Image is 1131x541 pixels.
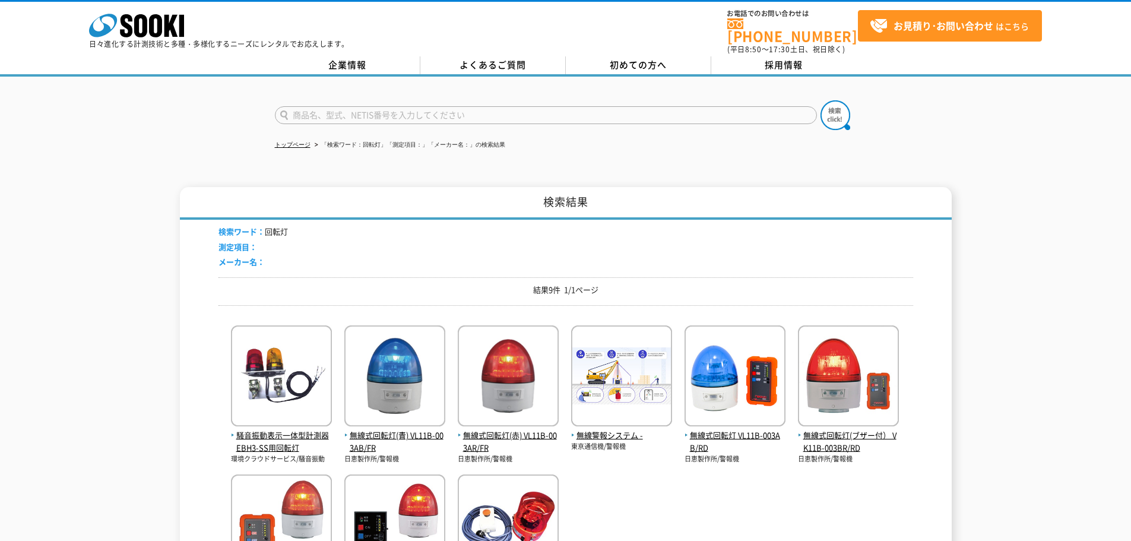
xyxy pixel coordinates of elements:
[798,454,899,464] p: 日恵製作所/警報機
[344,454,445,464] p: 日恵製作所/警報機
[798,417,899,454] a: 無線式回転灯(ブザー付） VK11B-003BR/RD
[218,256,265,267] span: メーカー名：
[571,442,672,452] p: 東京通信機/警報機
[231,454,332,464] p: 環境クラウドサービス/騒音振動
[275,56,420,74] a: 企業情報
[685,417,785,454] a: 無線式回転灯 VL11B-003AB/RD
[745,44,762,55] span: 8:50
[685,454,785,464] p: 日恵製作所/警報機
[727,18,858,43] a: [PHONE_NUMBER]
[344,429,445,454] span: 無線式回転灯(青) VL11B-003AB/FR
[798,429,899,454] span: 無線式回転灯(ブザー付） VK11B-003BR/RD
[312,139,505,151] li: 「検索ワード：回転灯」「測定項目：」「メーカー名：」の検索結果
[218,284,913,296] p: 結果9件 1/1ページ
[870,17,1029,35] span: はこちら
[275,141,311,148] a: トップページ
[571,325,672,429] img: -
[218,226,265,237] span: 検索ワード：
[420,56,566,74] a: よくあるご質問
[571,417,672,442] a: 無線警報システム -
[727,10,858,17] span: お電話でのお問い合わせは
[685,325,785,429] img: VL11B-003AB/RD
[769,44,790,55] span: 17:30
[180,187,952,220] h1: 検索結果
[231,429,332,454] span: 騒音振動表示一体型計測器 EBH3-SS用回転灯
[344,325,445,429] img: VL11B-003AB/FR
[858,10,1042,42] a: お見積り･お問い合わせはこちら
[218,241,257,252] span: 測定項目：
[89,40,349,48] p: 日々進化する計測技術と多種・多様化するニーズにレンタルでお応えします。
[344,417,445,454] a: 無線式回転灯(青) VL11B-003AB/FR
[218,226,288,238] li: 回転灯
[894,18,993,33] strong: お見積り･お問い合わせ
[566,56,711,74] a: 初めての方へ
[820,100,850,130] img: btn_search.png
[571,429,672,442] span: 無線警報システム -
[727,44,845,55] span: (平日 ～ 土日、祝日除く)
[231,325,332,429] img: EBH3-SS用回転灯
[231,417,332,454] a: 騒音振動表示一体型計測器 EBH3-SS用回転灯
[798,325,899,429] img: VK11B-003BR/RD
[711,56,857,74] a: 採用情報
[275,106,817,124] input: 商品名、型式、NETIS番号を入力してください
[458,454,559,464] p: 日恵製作所/警報機
[458,429,559,454] span: 無線式回転灯(赤) VL11B-003AR/FR
[610,58,667,71] span: 初めての方へ
[685,429,785,454] span: 無線式回転灯 VL11B-003AB/RD
[458,417,559,454] a: 無線式回転灯(赤) VL11B-003AR/FR
[458,325,559,429] img: VL11B-003AR/FR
